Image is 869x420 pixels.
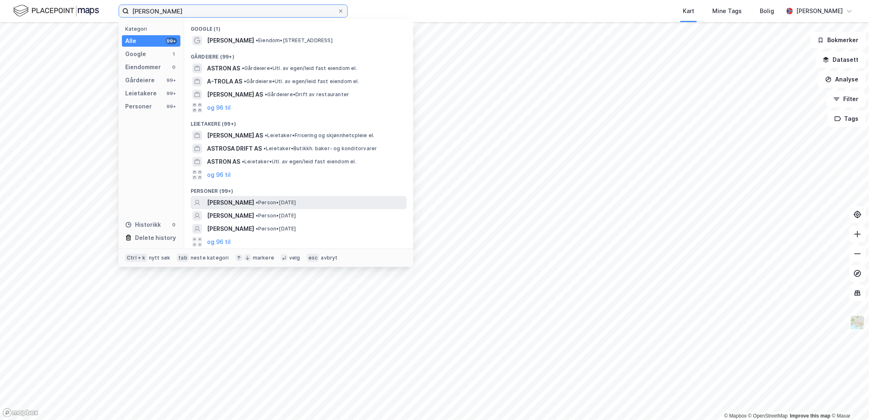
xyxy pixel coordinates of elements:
[724,413,747,419] a: Mapbox
[242,158,244,165] span: •
[265,91,267,97] span: •
[289,255,300,261] div: velg
[207,131,263,140] span: [PERSON_NAME] AS
[816,52,866,68] button: Datasett
[256,226,258,232] span: •
[2,408,38,418] a: Mapbox homepage
[256,37,258,43] span: •
[263,145,266,151] span: •
[207,90,263,99] span: [PERSON_NAME] AS
[748,413,788,419] a: OpenStreetMap
[171,221,177,228] div: 0
[760,6,774,16] div: Bolig
[125,36,136,46] div: Alle
[256,212,296,219] span: Person • [DATE]
[242,65,244,71] span: •
[191,255,229,261] div: neste kategori
[256,199,296,206] span: Person • [DATE]
[125,254,147,262] div: Ctrl + k
[166,90,177,97] div: 99+
[307,254,320,262] div: esc
[125,220,161,230] div: Historikk
[256,212,258,219] span: •
[256,199,258,205] span: •
[712,6,742,16] div: Mine Tags
[171,64,177,70] div: 0
[796,6,843,16] div: [PERSON_NAME]
[207,77,242,86] span: A-TROLA AS
[177,254,189,262] div: tab
[207,237,231,247] button: og 96 til
[13,4,99,18] img: logo.f888ab2527a4732fd821a326f86c7f29.svg
[166,103,177,110] div: 99+
[242,158,356,165] span: Leietaker • Utl. av egen/leid fast eiendom el.
[207,103,231,113] button: og 96 til
[184,114,413,129] div: Leietakere (99+)
[265,132,375,139] span: Leietaker • Frisering og skjønnhetspleie el.
[171,51,177,57] div: 1
[207,157,240,167] span: ASTRON AS
[244,78,246,84] span: •
[256,226,296,232] span: Person • [DATE]
[244,78,359,85] span: Gårdeiere • Utl. av egen/leid fast eiendom el.
[149,255,171,261] div: nytt søk
[166,77,177,84] div: 99+
[125,62,161,72] div: Eiendommer
[125,75,155,85] div: Gårdeiere
[125,26,180,32] div: Kategori
[125,88,157,98] div: Leietakere
[135,233,176,243] div: Delete history
[321,255,338,261] div: avbryt
[790,413,831,419] a: Improve this map
[850,315,865,330] img: Z
[828,111,866,127] button: Tags
[184,47,413,62] div: Gårdeiere (99+)
[184,19,413,34] div: Google (1)
[207,224,254,234] span: [PERSON_NAME]
[818,71,866,88] button: Analyse
[129,5,338,17] input: Søk på adresse, matrikkel, gårdeiere, leietakere eller personer
[263,145,377,152] span: Leietaker • Butikkh. baker- og konditorvarer
[125,102,152,111] div: Personer
[265,91,349,98] span: Gårdeiere • Drift av restauranter
[810,32,866,48] button: Bokmerker
[125,49,146,59] div: Google
[826,91,866,107] button: Filter
[828,381,869,420] iframe: Chat Widget
[207,211,254,221] span: [PERSON_NAME]
[265,132,267,138] span: •
[256,37,333,44] span: Eiendom • [STREET_ADDRESS]
[683,6,694,16] div: Kart
[253,255,274,261] div: markere
[184,181,413,196] div: Personer (99+)
[207,170,231,180] button: og 96 til
[242,65,357,72] span: Gårdeiere • Utl. av egen/leid fast eiendom el.
[207,63,240,73] span: ASTRON AS
[207,198,254,208] span: [PERSON_NAME]
[207,36,254,45] span: [PERSON_NAME]
[207,144,262,154] span: ASTROSA DRIFT AS
[166,38,177,44] div: 99+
